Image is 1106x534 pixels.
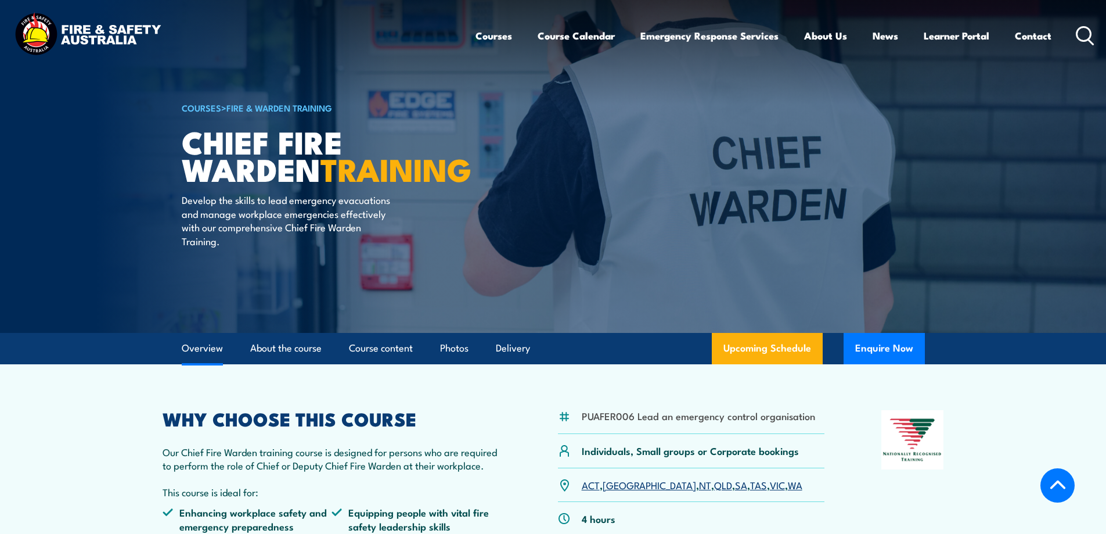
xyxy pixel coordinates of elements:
[182,128,469,182] h1: Chief Fire Warden
[582,478,802,492] p: , , , , , , ,
[182,101,221,114] a: COURSES
[804,20,847,51] a: About Us
[881,410,944,470] img: Nationally Recognised Training logo.
[440,333,469,364] a: Photos
[582,409,815,422] li: PUAFER006 Lead an emergency control organisation
[699,478,711,492] a: NT
[182,333,223,364] a: Overview
[250,333,322,364] a: About the course
[332,506,501,533] li: Equipping people with vital fire safety leadership skills
[873,20,898,51] a: News
[640,20,779,51] a: Emergency Response Services
[1015,20,1051,51] a: Contact
[320,144,471,192] strong: TRAINING
[182,193,394,248] p: Develop the skills to lead emergency evacuations and manage workplace emergencies effectively wit...
[788,478,802,492] a: WA
[582,444,799,457] p: Individuals, Small groups or Corporate bookings
[538,20,615,51] a: Course Calendar
[714,478,732,492] a: QLD
[349,333,413,364] a: Course content
[924,20,989,51] a: Learner Portal
[603,478,696,492] a: [GEOGRAPHIC_DATA]
[582,478,600,492] a: ACT
[712,333,823,364] a: Upcoming Schedule
[163,445,502,472] p: Our Chief Fire Warden training course is designed for persons who are required to perform the rol...
[475,20,512,51] a: Courses
[163,485,502,499] p: This course is ideal for:
[844,333,925,364] button: Enquire Now
[226,101,332,114] a: Fire & Warden Training
[496,333,530,364] a: Delivery
[582,512,615,525] p: 4 hours
[735,478,747,492] a: SA
[182,101,469,114] h6: >
[163,506,332,533] li: Enhancing workplace safety and emergency preparedness
[750,478,767,492] a: TAS
[163,410,502,427] h2: WHY CHOOSE THIS COURSE
[770,478,785,492] a: VIC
